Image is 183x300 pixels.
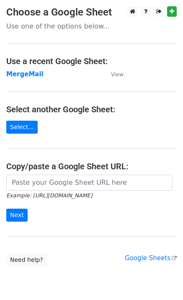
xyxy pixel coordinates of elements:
h3: Choose a Google Sheet [6,6,177,18]
a: Google Sheets [125,254,177,262]
input: Next [6,209,28,222]
iframe: Chat Widget [141,260,183,300]
a: Select... [6,121,38,134]
a: Need help? [6,253,47,266]
h4: Select another Google Sheet: [6,104,177,114]
input: Paste your Google Sheet URL here [6,175,173,191]
p: Use one of the options below... [6,22,177,31]
small: View [111,71,124,78]
h4: Copy/paste a Google Sheet URL: [6,161,177,171]
a: MergeMail [6,70,44,78]
a: View [103,70,124,78]
small: Example: [URL][DOMAIN_NAME] [6,192,92,199]
h4: Use a recent Google Sheet: [6,56,177,66]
